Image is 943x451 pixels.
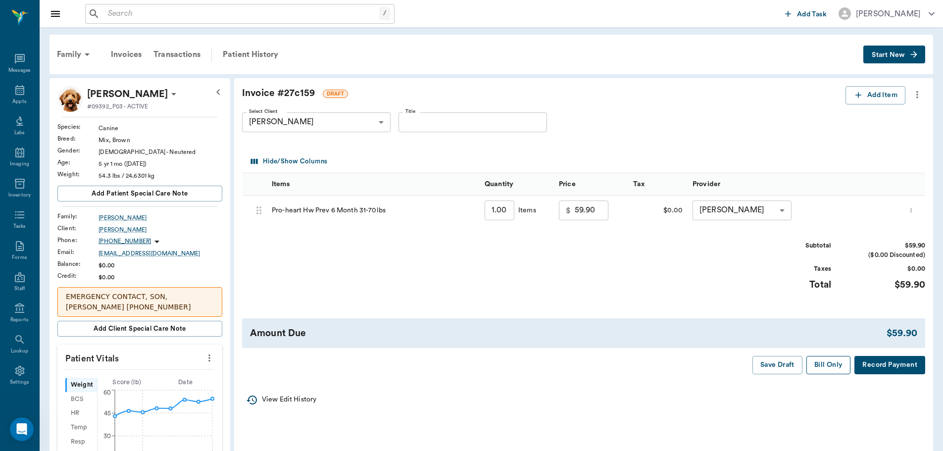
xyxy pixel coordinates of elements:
[12,254,27,261] div: Forms
[757,278,831,292] div: Total
[57,158,99,167] div: Age :
[485,170,513,198] div: Quantity
[217,43,284,66] a: Patient History
[851,278,925,292] div: $59.90
[99,148,222,156] div: [DEMOGRAPHIC_DATA] - Neutered
[514,205,536,215] div: Items
[8,192,31,199] div: Inventory
[10,160,29,168] div: Imaging
[57,271,99,280] div: Credit :
[65,378,97,392] div: Weight
[201,350,217,366] button: more
[51,43,99,66] div: Family
[11,348,28,355] div: Lookup
[99,136,222,145] div: Mix, Brown
[405,108,415,115] label: Title
[757,264,831,274] div: Taxes
[65,406,97,421] div: HR
[65,420,97,435] div: Temp
[14,285,25,293] div: Staff
[57,170,99,179] div: Weight :
[103,433,111,439] tspan: 30
[250,326,887,341] div: Amount Due
[323,90,347,98] span: DRAFT
[575,200,608,220] input: 0.00
[693,200,792,220] div: [PERSON_NAME]
[57,248,99,256] div: Email :
[57,86,83,112] img: Profile Image
[99,124,222,133] div: Canine
[13,223,26,230] div: Tasks
[12,98,26,105] div: Appts
[99,159,222,168] div: 5 yr 1 mo ([DATE])
[267,173,480,196] div: Items
[92,188,188,199] span: Add patient Special Care Note
[65,392,97,406] div: BCS
[566,204,571,216] p: $
[831,4,943,23] button: [PERSON_NAME]
[633,170,645,198] div: Tax
[688,173,900,196] div: Provider
[57,224,99,233] div: Client :
[14,129,25,137] div: Labs
[8,67,31,74] div: Messages
[57,345,222,369] p: Patient Vitals
[57,122,99,131] div: Species :
[851,241,925,251] div: $59.90
[98,378,156,387] div: Score ( lb )
[99,249,222,258] a: [EMAIL_ADDRESS][DOMAIN_NAME]
[87,102,148,111] p: #09392_P03 - ACTIVE
[104,410,111,416] tspan: 45
[57,186,222,201] button: Add patient Special Care Note
[99,273,222,282] div: $0.00
[806,356,851,374] button: Bill Only
[262,395,316,405] p: View Edit History
[57,134,99,143] div: Breed :
[628,173,688,196] div: Tax
[272,170,290,198] div: Items
[46,4,65,24] button: Close drawer
[851,264,925,274] div: $0.00
[10,316,29,324] div: Reports
[559,170,576,198] div: Price
[87,86,168,102] div: Juddy Keener
[57,236,99,245] div: Phone :
[379,7,390,20] div: /
[99,225,222,234] a: [PERSON_NAME]
[94,323,186,334] span: Add client Special Care Note
[105,43,148,66] a: Invoices
[909,86,925,103] button: more
[887,326,917,341] div: $59.90
[99,213,222,222] a: [PERSON_NAME]
[781,4,831,23] button: Add Task
[57,212,99,221] div: Family :
[757,241,831,251] div: Subtotal
[856,8,921,20] div: [PERSON_NAME]
[87,86,168,102] p: [PERSON_NAME]
[480,173,554,196] div: Quantity
[99,261,222,270] div: $0.00
[863,46,925,64] button: Start New
[148,43,206,66] a: Transactions
[845,86,905,104] button: Add Item
[57,321,222,337] button: Add client Special Care Note
[65,435,97,449] div: Resp
[242,112,391,132] div: [PERSON_NAME]
[851,251,925,260] div: ($0.00 Discounted)
[10,379,30,386] div: Settings
[248,154,330,169] button: Select columns
[242,86,845,100] div: Invoice # 27c159
[66,292,214,312] p: EMERGENCY CONTACT, SON, [PERSON_NAME] [PHONE_NUMBER]
[10,417,34,441] iframe: Intercom live chat
[57,146,99,155] div: Gender :
[249,108,277,115] label: Select Client
[99,237,151,246] p: [PHONE_NUMBER]
[905,202,917,219] button: more
[752,356,802,374] button: Save Draft
[554,173,628,196] div: Price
